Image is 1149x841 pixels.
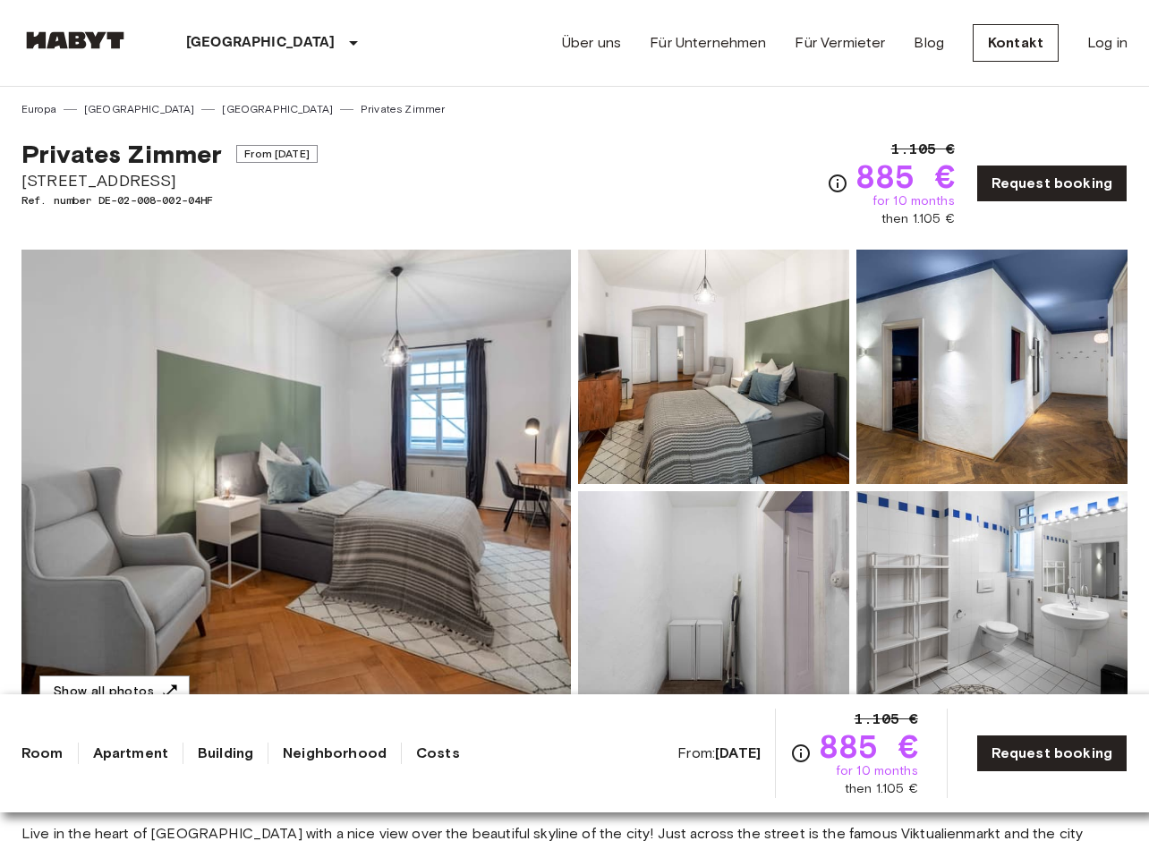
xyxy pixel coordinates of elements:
a: Über uns [562,32,621,54]
img: Picture of unit DE-02-008-002-04HF [578,491,849,726]
a: Neighborhood [283,743,387,764]
span: From: [677,743,761,763]
a: Für Vermieter [795,32,885,54]
a: Room [21,743,64,764]
span: for 10 months [872,192,955,210]
span: then 1.105 € [845,780,918,798]
img: Picture of unit DE-02-008-002-04HF [856,250,1128,484]
a: Apartment [93,743,168,764]
a: Building [198,743,253,764]
p: [GEOGRAPHIC_DATA] [186,32,336,54]
a: Privates Zimmer [361,101,445,117]
a: Request booking [976,735,1128,772]
svg: Check cost overview for full price breakdown. Please note that discounts apply to new joiners onl... [827,173,848,194]
a: Costs [416,743,460,764]
span: for 10 months [836,762,918,780]
span: Ref. number DE-02-008-002-04HF [21,192,318,208]
button: Show all photos [39,675,190,709]
img: Picture of unit DE-02-008-002-04HF [578,250,849,484]
img: Habyt [21,31,129,49]
span: 885 € [855,160,955,192]
span: From [DATE] [236,145,318,163]
img: Marketing picture of unit DE-02-008-002-04HF [21,250,571,726]
span: 885 € [819,730,918,762]
span: 1.105 € [891,139,955,160]
a: [GEOGRAPHIC_DATA] [222,101,333,117]
span: [STREET_ADDRESS] [21,169,318,192]
svg: Check cost overview for full price breakdown. Please note that discounts apply to new joiners onl... [790,743,812,764]
a: Für Unternehmen [650,32,766,54]
span: then 1.105 € [881,210,955,228]
a: Blog [914,32,944,54]
a: Europa [21,101,56,117]
span: 1.105 € [855,709,918,730]
span: Privates Zimmer [21,139,222,169]
b: [DATE] [715,744,761,761]
a: [GEOGRAPHIC_DATA] [84,101,195,117]
a: Request booking [976,165,1128,202]
a: Kontakt [973,24,1059,62]
img: Picture of unit DE-02-008-002-04HF [856,491,1128,726]
a: Log in [1087,32,1128,54]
